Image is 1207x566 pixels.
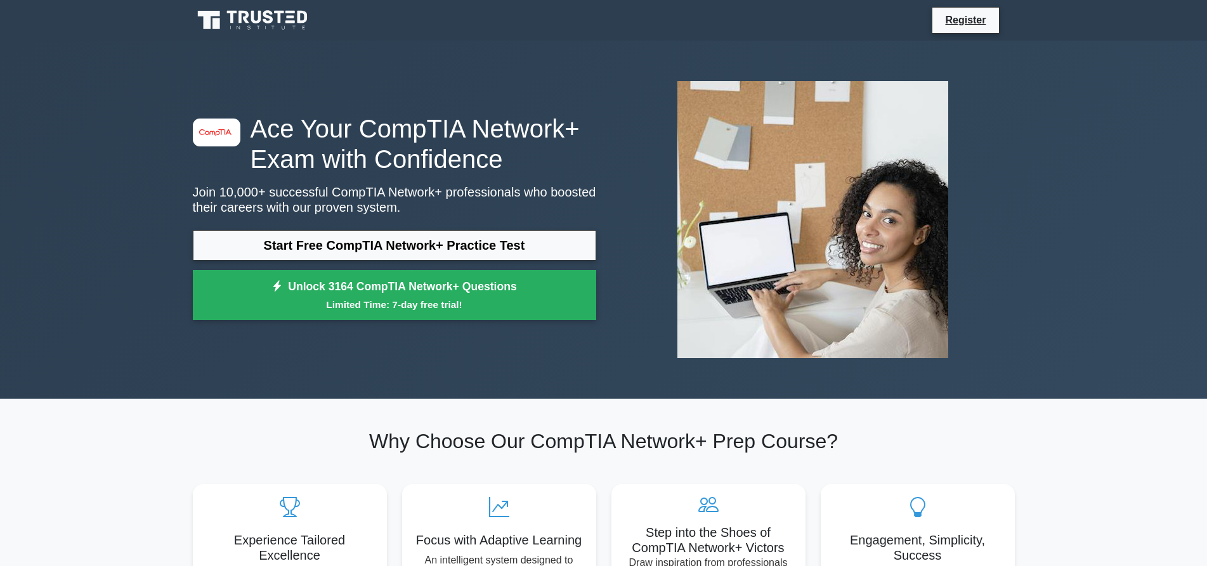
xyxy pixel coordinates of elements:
p: Join 10,000+ successful CompTIA Network+ professionals who boosted their careers with our proven ... [193,184,596,215]
a: Register [937,12,993,28]
small: Limited Time: 7-day free trial! [209,297,580,312]
h5: Focus with Adaptive Learning [412,532,586,548]
a: Unlock 3164 CompTIA Network+ QuestionsLimited Time: 7-day free trial! [193,270,596,321]
h2: Why Choose Our CompTIA Network+ Prep Course? [193,429,1015,453]
h1: Ace Your CompTIA Network+ Exam with Confidence [193,113,596,174]
a: Start Free CompTIA Network+ Practice Test [193,230,596,260]
h5: Step into the Shoes of CompTIA Network+ Victors [622,525,795,555]
h5: Engagement, Simplicity, Success [831,532,1005,563]
h5: Experience Tailored Excellence [203,532,377,563]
